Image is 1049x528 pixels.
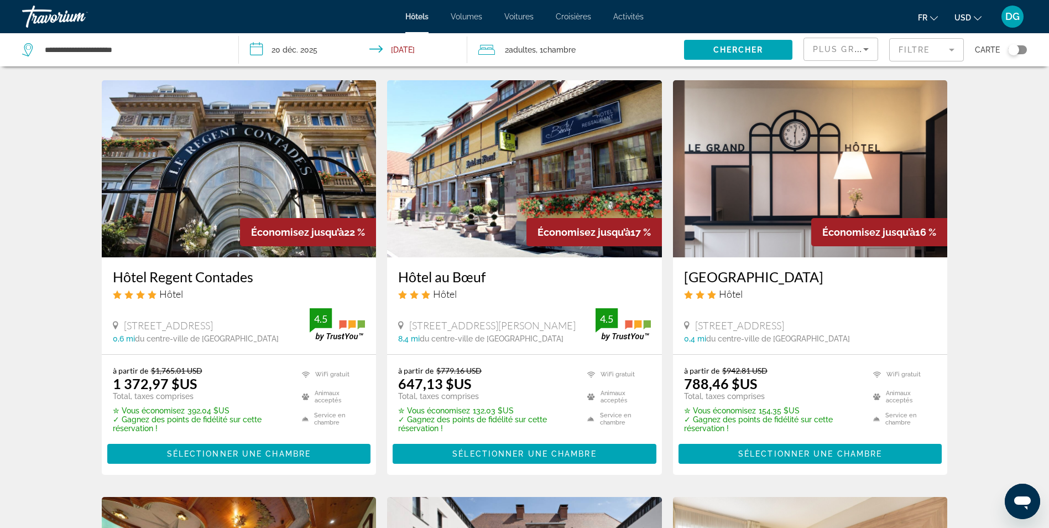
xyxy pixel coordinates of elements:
[706,334,850,343] span: du centre-ville de [GEOGRAPHIC_DATA]
[811,218,947,246] div: 16 %
[113,268,366,285] a: Hôtel Regent Contades
[107,444,371,464] button: Sélectionner une chambre
[124,319,213,332] span: [STREET_ADDRESS]
[600,412,651,426] font: Service en chambre
[526,218,662,246] div: 17 %
[107,447,371,459] a: Sélectionner une chambre
[113,375,197,392] ins: 1 372,97 $US
[315,371,349,378] font: WiFi gratuit
[1000,45,1027,55] button: Basculer la carte
[719,288,743,300] span: Hôtel
[314,412,365,426] font: Service en chambre
[684,334,706,343] span: 0,4 mi
[398,415,573,433] p: ✓ Gagnez des points de fidélité sur cette réservation !
[393,447,656,459] a: Sélectionner une chambre
[596,308,651,341] img: trustyou-badge.svg
[409,319,576,332] span: [STREET_ADDRESS][PERSON_NAME]
[310,308,365,341] img: trustyou-badge.svg
[151,366,202,375] del: $1,765.01 USD
[556,12,591,21] a: Croisières
[536,45,543,54] font: , 1
[759,406,800,415] font: 154,35 $US
[601,371,635,378] font: WiFi gratuit
[398,288,651,300] div: Hôtel 3 étoiles
[398,406,470,415] span: ✮ Vous économisez
[684,288,937,300] div: Hôtel 3 étoiles
[113,415,288,433] p: ✓ Gagnez des points de fidélité sur cette réservation !
[398,392,573,401] p: Total, taxes comprises
[509,45,536,54] span: Adultes
[315,390,365,404] font: Animaux acceptés
[113,406,185,415] span: ✮ Vous économisez
[889,38,964,62] button: Filtre
[813,43,869,56] mat-select: Trier par
[679,444,942,464] button: Sélectionner une chambre
[596,312,618,325] div: 4.5
[679,447,942,459] a: Sélectionner une chambre
[954,9,982,25] button: Changer de devise
[918,9,938,25] button: Changer la langue
[310,312,332,325] div: 4.5
[251,226,344,238] span: Économisez jusqu’à
[398,366,434,375] span: à partir de
[998,5,1027,28] button: Menu utilisateur
[405,12,429,21] a: Hôtels
[433,288,457,300] span: Hôtel
[467,33,684,66] button: Voyageurs : 2 adultes, 0 enfants
[695,319,784,332] span: [STREET_ADDRESS]
[601,390,651,404] font: Animaux acceptés
[684,268,937,285] a: [GEOGRAPHIC_DATA]
[684,406,756,415] span: ✮ Vous économisez
[713,45,764,54] span: Chercher
[684,40,792,60] button: Chercher
[954,13,971,22] span: USD
[504,12,534,21] a: Voitures
[452,449,596,458] span: Sélectionner une chambre
[240,218,376,246] div: 22 %
[673,80,948,257] img: Image de l’hôtel
[543,45,576,54] span: Chambre
[822,226,915,238] span: Économisez jusqu’à
[505,45,509,54] font: 2
[813,45,945,54] span: Plus grandes économies
[885,412,936,426] font: Service en chambre
[167,449,311,458] span: Sélectionner une chambre
[102,80,377,257] img: Image de l’hôtel
[1005,11,1020,22] span: DG
[113,366,148,375] span: à partir de
[684,366,719,375] span: à partir de
[135,334,279,343] span: du centre-ville de [GEOGRAPHIC_DATA]
[398,375,471,392] ins: 647,13 $US
[722,366,768,375] del: $942.81 USD
[398,334,420,343] span: 8,4 mi
[886,371,921,378] font: WiFi gratuit
[113,334,135,343] span: 0,6 mi
[975,42,1000,58] span: Carte
[537,226,630,238] span: Économisez jusqu’à
[159,288,183,300] span: Hôtel
[918,13,927,22] span: Fr
[684,375,757,392] ins: 788,46 $US
[239,33,467,66] button: Date d’arrivée : 20 déc. 2025 Date de départ : 23 déc. 2025
[684,392,859,401] p: Total, taxes comprises
[613,12,644,21] a: Activités
[113,392,288,401] p: Total, taxes comprises
[398,268,651,285] a: Hôtel au Bœuf
[22,2,133,31] a: Travorium
[387,80,662,257] img: Image de l’hôtel
[473,406,514,415] font: 132,03 $US
[1005,484,1040,519] iframe: Bouton de lancement de la fenêtre de messagerie
[451,12,482,21] a: Volumes
[113,288,366,300] div: Hôtel 4 étoiles
[684,415,859,433] p: ✓ Gagnez des points de fidélité sur cette réservation !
